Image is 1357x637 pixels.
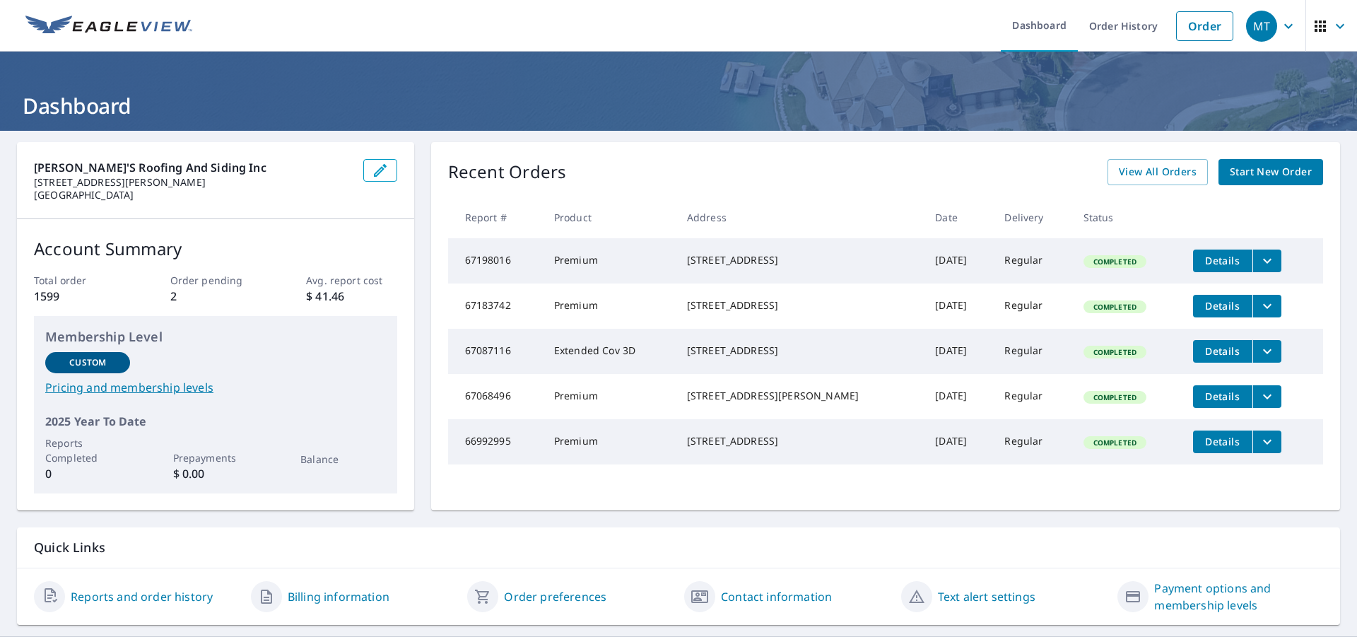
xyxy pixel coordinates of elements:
div: MT [1246,11,1277,42]
td: 67087116 [448,329,543,374]
button: filesDropdownBtn-67087116 [1252,340,1281,363]
span: Start New Order [1230,163,1312,181]
button: detailsBtn-67183742 [1193,295,1252,317]
div: [STREET_ADDRESS] [687,298,912,312]
td: 67068496 [448,374,543,419]
a: Reports and order history [71,588,213,605]
p: Membership Level [45,327,386,346]
td: Extended Cov 3D [543,329,676,374]
p: Custom [69,356,106,369]
button: filesDropdownBtn-66992995 [1252,431,1281,453]
span: Details [1202,435,1244,448]
span: Details [1202,254,1244,267]
img: EV Logo [25,16,192,37]
p: 1599 [34,288,124,305]
button: detailsBtn-67087116 [1193,340,1252,363]
p: Quick Links [34,539,1323,556]
p: [STREET_ADDRESS][PERSON_NAME] [34,176,352,189]
p: [PERSON_NAME]'s Roofing and Siding Inc [34,159,352,176]
p: Avg. report cost [306,273,396,288]
td: Premium [543,374,676,419]
a: View All Orders [1108,159,1208,185]
p: 0 [45,465,130,482]
a: Order preferences [504,588,606,605]
p: Prepayments [173,450,258,465]
td: 66992995 [448,419,543,464]
button: detailsBtn-67068496 [1193,385,1252,408]
p: Reports Completed [45,436,130,465]
button: filesDropdownBtn-67198016 [1252,250,1281,272]
a: Pricing and membership levels [45,379,386,396]
button: detailsBtn-66992995 [1193,431,1252,453]
th: Product [543,197,676,238]
p: $ 0.00 [173,465,258,482]
a: Billing information [288,588,389,605]
div: [STREET_ADDRESS] [687,344,912,358]
a: Text alert settings [938,588,1035,605]
a: Start New Order [1218,159,1323,185]
td: Premium [543,238,676,284]
div: [STREET_ADDRESS] [687,434,912,448]
button: filesDropdownBtn-67068496 [1252,385,1281,408]
td: 67198016 [448,238,543,284]
td: [DATE] [924,329,993,374]
td: 67183742 [448,284,543,329]
span: Details [1202,299,1244,312]
p: 2 [170,288,261,305]
span: Completed [1085,438,1145,448]
th: Report # [448,197,543,238]
a: Order [1176,11,1233,41]
p: Recent Orders [448,159,567,185]
span: Details [1202,390,1244,403]
th: Address [676,197,924,238]
p: Account Summary [34,236,397,262]
p: Order pending [170,273,261,288]
th: Status [1072,197,1182,238]
td: [DATE] [924,238,993,284]
h1: Dashboard [17,91,1340,120]
td: Premium [543,419,676,464]
button: filesDropdownBtn-67183742 [1252,295,1281,317]
td: [DATE] [924,374,993,419]
p: Balance [300,452,385,467]
td: Regular [993,238,1071,284]
div: [STREET_ADDRESS] [687,253,912,267]
td: [DATE] [924,419,993,464]
span: Completed [1085,347,1145,357]
td: Premium [543,284,676,329]
p: Total order [34,273,124,288]
th: Delivery [993,197,1071,238]
p: 2025 Year To Date [45,413,386,430]
td: Regular [993,374,1071,419]
p: $ 41.46 [306,288,396,305]
div: [STREET_ADDRESS][PERSON_NAME] [687,389,912,403]
span: Completed [1085,392,1145,402]
td: Regular [993,419,1071,464]
td: [DATE] [924,284,993,329]
span: Completed [1085,257,1145,267]
td: Regular [993,329,1071,374]
span: Completed [1085,302,1145,312]
p: [GEOGRAPHIC_DATA] [34,189,352,201]
a: Contact information [721,588,832,605]
button: detailsBtn-67198016 [1193,250,1252,272]
th: Date [924,197,993,238]
span: Details [1202,344,1244,358]
span: View All Orders [1119,163,1197,181]
td: Regular [993,284,1071,329]
a: Payment options and membership levels [1154,580,1323,614]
